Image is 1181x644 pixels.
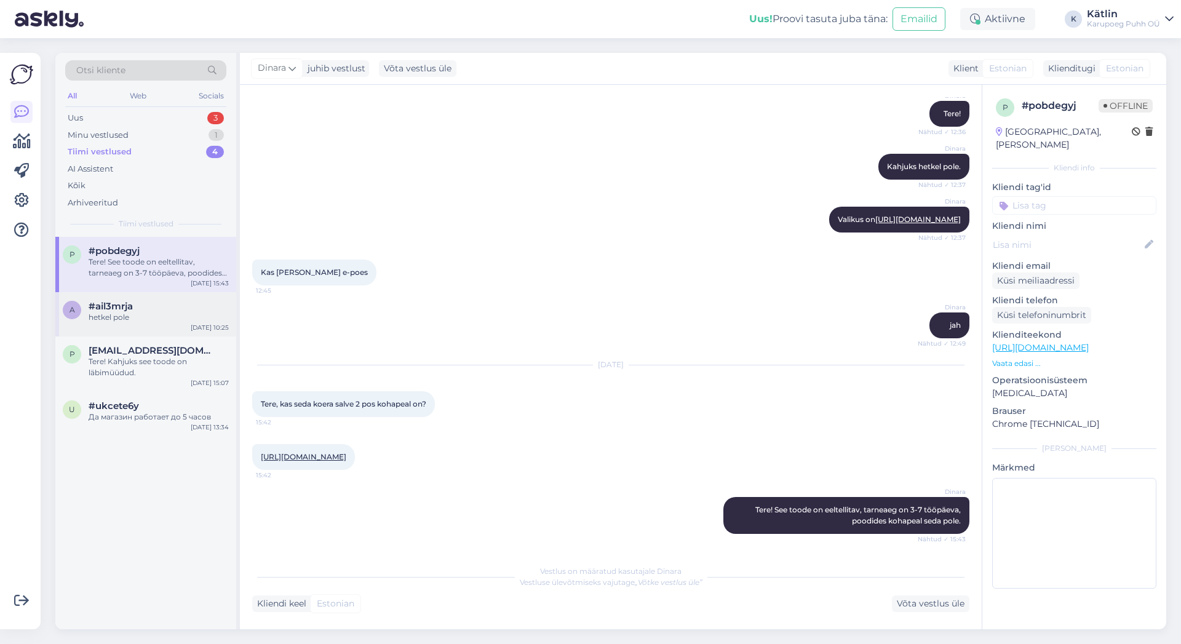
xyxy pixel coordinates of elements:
[540,566,682,576] span: Vestlus on määratud kasutajale Dinara
[89,312,229,323] div: hetkel pole
[65,88,79,104] div: All
[1099,99,1153,113] span: Offline
[950,320,961,330] span: jah
[256,286,302,295] span: 12:45
[920,197,966,206] span: Dinara
[948,62,979,75] div: Klient
[1087,19,1160,29] div: Karupoeg Puhh OÜ
[992,220,1156,233] p: Kliendi nimi
[887,162,961,171] span: Kahjuks hetkel pole.
[749,12,888,26] div: Proovi tasuta juba täna:
[89,256,229,279] div: Tere! See toode on eeltellitav, tarneaeg on 3-7 tööpäeva, poodides kohapeal seda pole.
[258,62,286,75] span: Dinara
[918,180,966,189] span: Nähtud ✓ 12:37
[992,328,1156,341] p: Klienditeekond
[10,63,33,86] img: Askly Logo
[119,218,173,229] span: Tiimi vestlused
[261,399,426,408] span: Tere, kas seda koera salve 2 pos kohapeal on?
[749,13,773,25] b: Uus!
[191,378,229,388] div: [DATE] 15:07
[69,405,75,414] span: u
[89,345,217,356] span: pbogdanov1988@gmail.com
[755,505,963,525] span: Tere! See toode on eeltellitav, tarneaeg on 3-7 tööpäeva, poodides kohapeal seda pole.
[256,471,302,480] span: 15:42
[992,461,1156,474] p: Märkmed
[1106,62,1143,75] span: Estonian
[635,578,702,587] i: „Võtke vestlus üle”
[209,129,224,141] div: 1
[992,272,1080,289] div: Küsi meiliaadressi
[838,215,961,224] span: Valikus on
[70,305,75,314] span: a
[68,180,85,192] div: Kõik
[960,8,1035,30] div: Aktiivne
[256,418,302,427] span: 15:42
[1003,103,1008,112] span: p
[317,597,354,610] span: Estonian
[892,595,969,612] div: Võta vestlus üle
[68,146,132,158] div: Tiimi vestlused
[920,144,966,153] span: Dinara
[918,127,966,137] span: Nähtud ✓ 12:36
[261,452,346,461] a: [URL][DOMAIN_NAME]
[992,307,1091,324] div: Küsi telefoninumbrit
[89,301,133,312] span: #ail3mrja
[875,215,961,224] a: [URL][DOMAIN_NAME]
[68,163,113,175] div: AI Assistent
[992,387,1156,400] p: [MEDICAL_DATA]
[252,597,306,610] div: Kliendi keel
[992,294,1156,307] p: Kliendi telefon
[520,578,702,587] span: Vestluse ülevõtmiseks vajutage
[1087,9,1160,19] div: Kätlin
[89,356,229,378] div: Tere! Kahjuks see toode on läbimüüdud.
[992,181,1156,194] p: Kliendi tag'id
[1087,9,1174,29] a: KätlinKarupoeg Puhh OÜ
[68,197,118,209] div: Arhiveeritud
[996,125,1132,151] div: [GEOGRAPHIC_DATA], [PERSON_NAME]
[1043,62,1096,75] div: Klienditugi
[89,245,140,256] span: #pobdegyj
[252,359,969,370] div: [DATE]
[303,62,365,75] div: juhib vestlust
[127,88,149,104] div: Web
[993,238,1142,252] input: Lisa nimi
[992,342,1089,353] a: [URL][DOMAIN_NAME]
[76,64,125,77] span: Otsi kliente
[68,112,83,124] div: Uus
[191,423,229,432] div: [DATE] 13:34
[918,233,966,242] span: Nähtud ✓ 12:37
[1065,10,1082,28] div: K
[989,62,1027,75] span: Estonian
[918,339,966,348] span: Nähtud ✓ 12:49
[992,405,1156,418] p: Brauser
[379,60,456,77] div: Võta vestlus üle
[89,400,139,411] span: #ukcete6y
[992,374,1156,387] p: Operatsioonisüsteem
[89,411,229,423] div: Да магазин работает до 5 часов
[1022,98,1099,113] div: # pobdegyj
[191,279,229,288] div: [DATE] 15:43
[992,418,1156,431] p: Chrome [TECHNICAL_ID]
[68,129,129,141] div: Minu vestlused
[992,196,1156,215] input: Lisa tag
[191,323,229,332] div: [DATE] 10:25
[70,349,75,359] span: p
[70,250,75,259] span: p
[196,88,226,104] div: Socials
[893,7,945,31] button: Emailid
[992,358,1156,369] p: Vaata edasi ...
[992,443,1156,454] div: [PERSON_NAME]
[918,535,966,544] span: Nähtud ✓ 15:43
[261,268,368,277] span: Kas [PERSON_NAME] e-poes
[992,260,1156,272] p: Kliendi email
[944,109,961,118] span: Tere!
[920,487,966,496] span: Dinara
[206,146,224,158] div: 4
[920,303,966,312] span: Dinara
[992,162,1156,173] div: Kliendi info
[207,112,224,124] div: 3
